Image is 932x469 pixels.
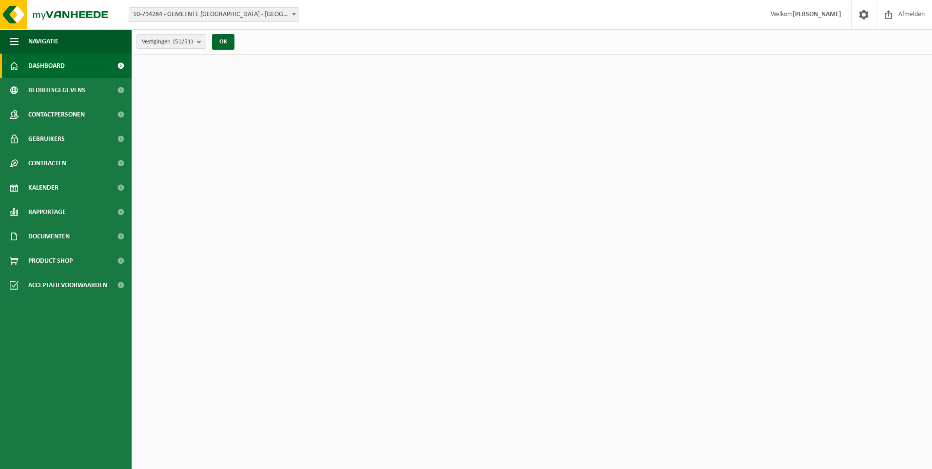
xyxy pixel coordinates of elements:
[28,151,66,176] span: Contracten
[136,34,206,49] button: Vestigingen(51/51)
[28,127,65,151] span: Gebruikers
[173,39,193,45] count: (51/51)
[28,176,58,200] span: Kalender
[793,11,841,18] strong: [PERSON_NAME]
[129,8,299,21] span: 10-794284 - GEMEENTE BEVEREN - BEVEREN-WAAS
[28,273,107,297] span: Acceptatievoorwaarden
[142,35,193,49] span: Vestigingen
[28,224,70,249] span: Documenten
[28,29,58,54] span: Navigatie
[28,200,66,224] span: Rapportage
[28,249,73,273] span: Product Shop
[212,34,234,50] button: OK
[28,102,85,127] span: Contactpersonen
[28,54,65,78] span: Dashboard
[28,78,85,102] span: Bedrijfsgegevens
[129,7,299,22] span: 10-794284 - GEMEENTE BEVEREN - BEVEREN-WAAS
